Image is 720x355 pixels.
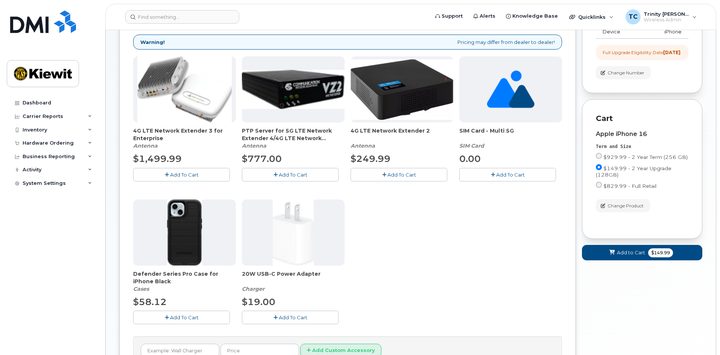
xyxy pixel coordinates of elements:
span: $1,499.99 [133,153,182,164]
div: 4G LTE Network Extender 3 for Enterprise [133,127,236,150]
div: 4G LTE Network Extender 2 [351,127,453,150]
input: $929.99 - 2 Year Term (256 GB) [596,153,602,159]
button: Add to Cart $149.99 [582,245,702,260]
em: Antenna [133,142,158,149]
button: Change Number [596,66,651,79]
span: Knowledge Base [512,12,558,20]
span: Trinity [PERSON_NAME] [644,11,689,17]
div: Trinity Corcoran [620,9,702,24]
span: Change Number [608,69,644,76]
td: iPhone [630,25,688,39]
div: Quicklinks [564,9,619,24]
div: PTP Server for 5G LTE Network Extender 4/4G LTE Network Extender 3 [242,127,345,150]
a: Knowledge Base [501,9,563,24]
input: $149.99 - 2 Year Upgrade (128GB) [596,164,602,170]
div: Term and Size [596,144,688,150]
div: 20W USB-C Power Adapter [242,270,345,293]
span: $149.99 - 2 Year Upgrade (128GB) [596,165,671,178]
p: Cart [596,113,688,124]
span: Quicklinks [578,14,606,20]
a: Support [430,9,468,24]
span: 4G LTE Network Extender 3 for Enterprise [133,127,236,142]
span: Add To Cart [170,314,199,320]
strong: Warning! [140,39,165,46]
img: Casa_Sysem.png [242,70,345,109]
button: Change Product [596,199,650,212]
span: $58.12 [133,296,167,307]
input: Find something... [125,10,239,24]
div: Defender Series Pro Case for iPhone Black [133,270,236,293]
span: PTP Server for 5G LTE Network Extender 4/4G LTE Network Extender 3 [242,127,345,142]
strong: [DATE] [663,50,681,55]
img: apple20w.jpg [273,199,314,266]
span: Support [442,12,463,20]
button: Add To Cart [242,168,339,181]
span: Alerts [480,12,495,20]
button: Add To Cart [133,168,230,181]
button: Add To Cart [242,311,339,324]
button: Add To Cart [351,168,447,181]
span: SIM Card - Multi 5G [459,127,562,142]
a: Alerts [468,9,501,24]
div: SIM Card - Multi 5G [459,127,562,150]
td: Device [596,25,630,39]
span: Add To Cart [387,172,416,178]
span: TC [629,12,638,21]
span: $829.99 - Full Retail [603,183,656,189]
div: Pricing may differ from dealer to dealer! [133,35,562,50]
span: Add to Cart [617,249,645,256]
img: no_image_found-2caef05468ed5679b831cfe6fc140e25e0c280774317ffc20a367ab7fd17291e.png [487,56,535,122]
iframe: Messenger Launcher [687,322,714,349]
span: Add To Cart [279,172,307,178]
span: $929.99 - 2 Year Term (256 GB) [603,154,688,160]
span: Add To Cart [170,172,199,178]
span: $19.00 [242,296,275,307]
span: 20W USB-C Power Adapter [242,270,345,285]
em: Antenna [351,142,375,149]
button: Add To Cart [459,168,556,181]
span: 0.00 [459,153,481,164]
span: Wireless Admin [644,17,689,23]
span: Defender Series Pro Case for iPhone Black [133,270,236,285]
button: Add To Cart [133,311,230,324]
div: Full Upgrade Eligibility Date [603,49,681,56]
img: defenderiphone14.png [167,199,202,266]
input: $829.99 - Full Retail [596,182,602,188]
em: Antenna [242,142,266,149]
em: Charger [242,286,264,292]
em: SIM Card [459,142,484,149]
div: Apple iPhone 16 [596,131,688,137]
img: casa.png [137,56,232,122]
img: 4glte_extender.png [351,59,453,120]
span: Change Product [608,202,644,209]
em: Cases [133,286,149,292]
span: $777.00 [242,153,282,164]
span: 4G LTE Network Extender 2 [351,127,453,142]
span: Add To Cart [279,314,307,320]
span: Add To Cart [496,172,525,178]
span: $249.99 [351,153,390,164]
span: $149.99 [648,248,673,257]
